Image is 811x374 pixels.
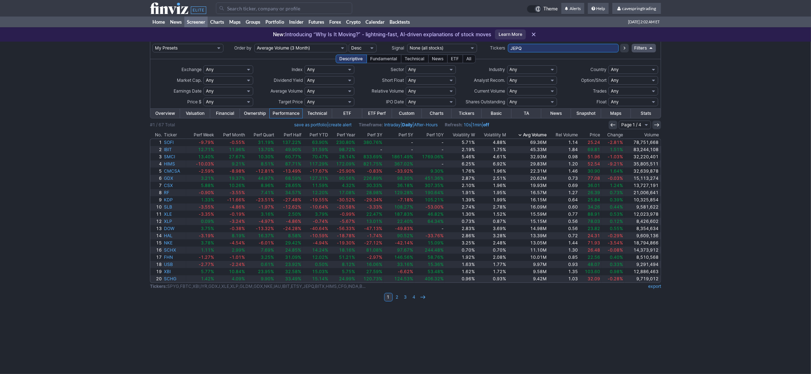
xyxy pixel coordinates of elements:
span: 307.35% [425,183,444,188]
a: 98.30% [383,175,414,182]
span: 12.20% [312,190,328,195]
a: 28.14% [329,153,356,160]
a: Backtests [387,17,412,27]
a: 70.47% [302,153,329,160]
a: 19.93M [507,182,548,189]
a: 28.65% [275,182,302,189]
a: 9.21% [215,160,246,168]
a: 13,727,191 [624,182,661,189]
span: 10.30% [258,154,274,159]
a: 44.97% [246,175,275,182]
a: Overview [150,109,180,118]
a: 1.96% [476,168,507,175]
a: -19.55% [302,196,329,204]
span: 87.71% [285,161,301,167]
a: 4.32% [329,182,356,189]
a: 13.70% [246,146,275,153]
a: -1.03% [602,153,624,160]
span: 51.96 [588,154,600,159]
a: 11.59% [302,182,329,189]
a: - [383,146,414,153]
span: cavespringtrading [622,6,656,11]
span: 98.72% [339,147,355,152]
a: -3.55% [215,189,246,196]
a: 27.67% [215,153,246,160]
a: RF [163,189,186,196]
span: 8.51% [261,161,274,167]
a: 1861.49% [383,153,414,160]
a: Custom [392,109,422,118]
span: 9.21% [232,161,245,167]
span: 70.47% [312,154,328,159]
a: 1.39% [445,196,476,204]
span: 1.51% [610,147,623,152]
span: -25.90% [337,168,355,174]
span: -0.03% [608,176,623,181]
span: 27.67% [229,154,245,159]
span: 68.59% [285,176,301,181]
a: cavespringtrading [612,3,661,14]
span: 30.90 [588,168,600,174]
a: 1min [473,122,482,127]
a: 0.73 [548,175,579,182]
a: Financial [210,109,240,118]
a: 1.33% [186,196,215,204]
a: Basic [482,109,511,118]
a: 9.30% [414,168,445,175]
a: 2 [150,146,163,153]
span: 190.64% [425,190,444,195]
span: 90.56% [339,176,355,181]
a: -27.48% [275,196,302,204]
a: 0.39% [602,196,624,204]
div: ETF [447,55,463,63]
a: 230.80% [329,139,356,146]
a: 380.76% [357,139,383,146]
span: 8.96% [261,183,274,188]
a: -0.90% [186,189,215,196]
a: 36.01 [579,182,602,189]
a: 8.51% [246,160,275,168]
a: 0.64 [548,196,579,204]
a: 4.61% [476,153,507,160]
a: 22.31M [507,168,548,175]
span: 31.59% [312,147,328,152]
span: 821.75% [363,161,382,167]
span: -10.03% [196,161,214,167]
span: -33.92% [395,168,413,174]
a: 3.21% [186,175,215,182]
a: Snapshot [571,109,601,118]
a: 10.26% [215,182,246,189]
a: 0.98 [548,153,579,160]
a: 2.19% [445,146,476,153]
span: 69.81 [588,147,600,152]
a: Valuation [180,109,210,118]
a: 3 [150,153,163,160]
span: 11.59% [312,183,328,188]
a: Crypto [344,17,363,27]
span: 34.57% [285,190,301,195]
span: 367.02% [394,161,413,167]
a: ETF [332,109,362,118]
a: 172.09% [329,160,356,168]
span: 451.36% [425,176,444,181]
a: -0.83% [357,168,383,175]
a: 5.88% [186,182,215,189]
a: 32,220,401 [624,153,661,160]
a: -8.98% [215,168,246,175]
a: Charts [208,17,227,27]
span: -11.66% [227,197,245,202]
a: -2.59% [186,168,215,175]
a: 32,639,878 [624,168,661,175]
span: -2.59% [199,168,214,174]
span: 117.29% [309,161,328,167]
a: 83,244,108 [624,146,661,153]
a: KDP [163,196,186,204]
span: 52.54 [588,161,600,167]
a: 30.33% [357,182,383,189]
a: 78,751,668 [624,139,661,146]
span: -2.81% [608,140,623,145]
a: Insider [287,17,306,27]
span: 36.18% [397,183,413,188]
a: 28.98% [357,189,383,196]
span: 77.08 [588,176,600,181]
